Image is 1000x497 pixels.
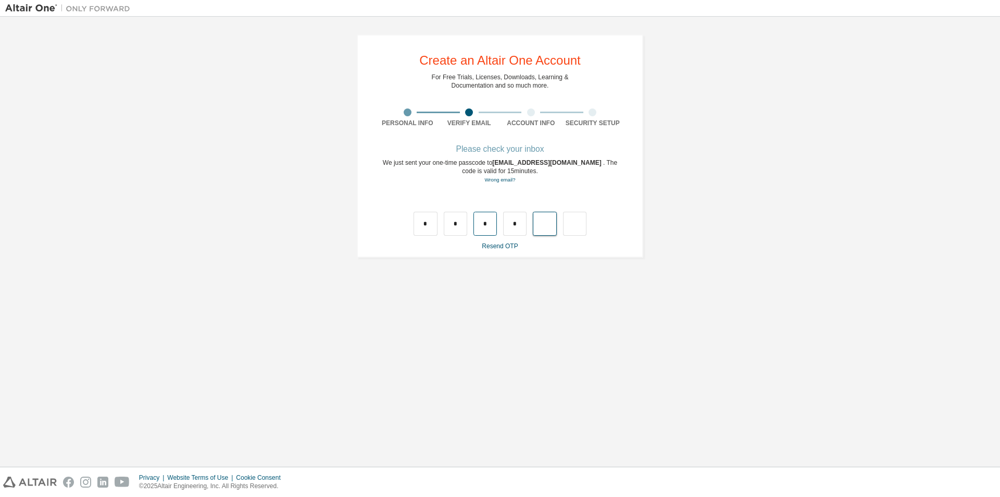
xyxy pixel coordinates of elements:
[115,477,130,488] img: youtube.svg
[484,177,515,183] a: Go back to the registration form
[139,474,167,482] div: Privacy
[500,119,562,127] div: Account Info
[492,159,603,166] span: [EMAIL_ADDRESS][DOMAIN_NAME]
[97,477,108,488] img: linkedin.svg
[236,474,286,482] div: Cookie Consent
[167,474,236,482] div: Website Terms of Use
[377,146,623,152] div: Please check your inbox
[63,477,74,488] img: facebook.svg
[562,119,624,127] div: Security Setup
[432,73,569,90] div: For Free Trials, Licenses, Downloads, Learning & Documentation and so much more.
[419,54,581,67] div: Create an Altair One Account
[482,243,518,250] a: Resend OTP
[377,159,623,184] div: We just sent your one-time passcode to . The code is valid for 15 minutes.
[80,477,91,488] img: instagram.svg
[3,477,57,488] img: altair_logo.svg
[5,3,135,14] img: Altair One
[377,119,439,127] div: Personal Info
[439,119,501,127] div: Verify Email
[139,482,287,491] p: © 2025 Altair Engineering, Inc. All Rights Reserved.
